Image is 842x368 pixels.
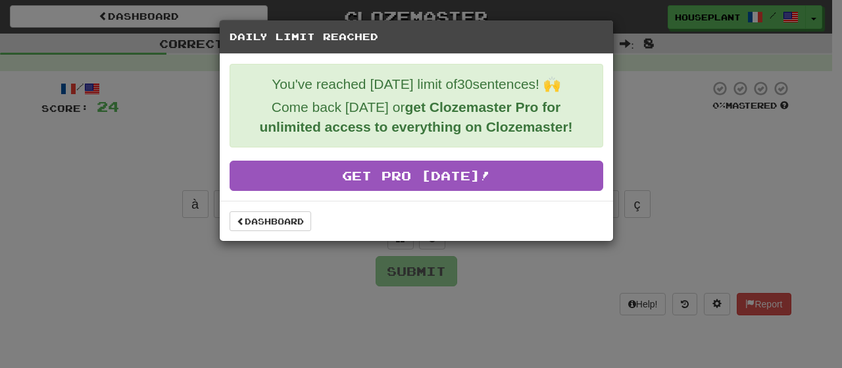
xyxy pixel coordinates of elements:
[230,30,603,43] h5: Daily Limit Reached
[230,161,603,191] a: Get Pro [DATE]!
[240,97,593,137] p: Come back [DATE] or
[230,211,311,231] a: Dashboard
[259,99,572,134] strong: get Clozemaster Pro for unlimited access to everything on Clozemaster!
[240,74,593,94] p: You've reached [DATE] limit of 30 sentences! 🙌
